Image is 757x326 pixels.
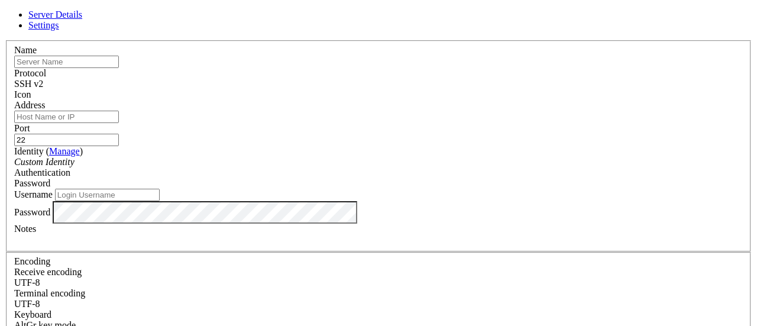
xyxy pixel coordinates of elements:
[14,178,50,188] span: Password
[14,79,43,89] span: SSH v2
[46,146,83,156] span: ( )
[14,157,743,167] div: Custom Identity
[14,224,36,234] label: Notes
[14,309,51,319] label: Keyboard
[14,277,40,288] span: UTF-8
[14,277,743,288] div: UTF-8
[14,299,40,309] span: UTF-8
[14,123,30,133] label: Port
[14,206,50,217] label: Password
[14,79,743,89] div: SSH v2
[14,100,45,110] label: Address
[14,267,82,277] label: Set the expected encoding for data received from the host. If the encodings do not match, visual ...
[14,146,83,156] label: Identity
[14,299,743,309] div: UTF-8
[14,68,46,78] label: Protocol
[14,167,70,177] label: Authentication
[14,45,37,55] label: Name
[14,256,50,266] label: Encoding
[14,178,743,189] div: Password
[55,189,160,201] input: Login Username
[28,20,59,30] a: Settings
[14,89,31,99] label: Icon
[14,157,75,167] i: Custom Identity
[49,146,80,156] a: Manage
[14,134,119,146] input: Port Number
[14,56,119,68] input: Server Name
[14,189,53,199] label: Username
[28,9,82,20] a: Server Details
[14,288,85,298] label: The default terminal encoding. ISO-2022 enables character map translations (like graphics maps). ...
[14,111,119,123] input: Host Name or IP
